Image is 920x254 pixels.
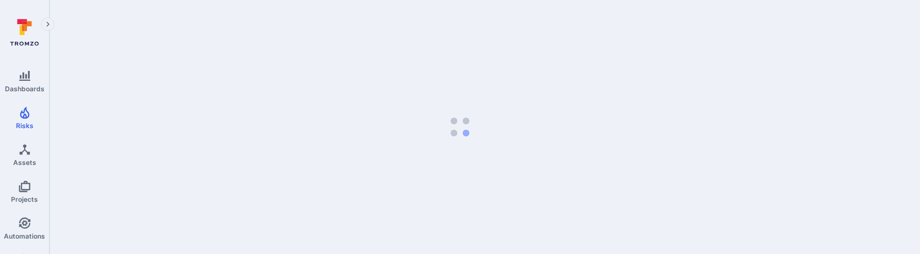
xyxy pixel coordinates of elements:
[16,122,34,130] span: Risks
[13,158,36,167] span: Assets
[41,18,54,31] button: Expand navigation menu
[44,20,52,29] i: Expand navigation menu
[5,85,45,93] span: Dashboards
[11,195,38,203] span: Projects
[4,232,45,240] span: Automations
